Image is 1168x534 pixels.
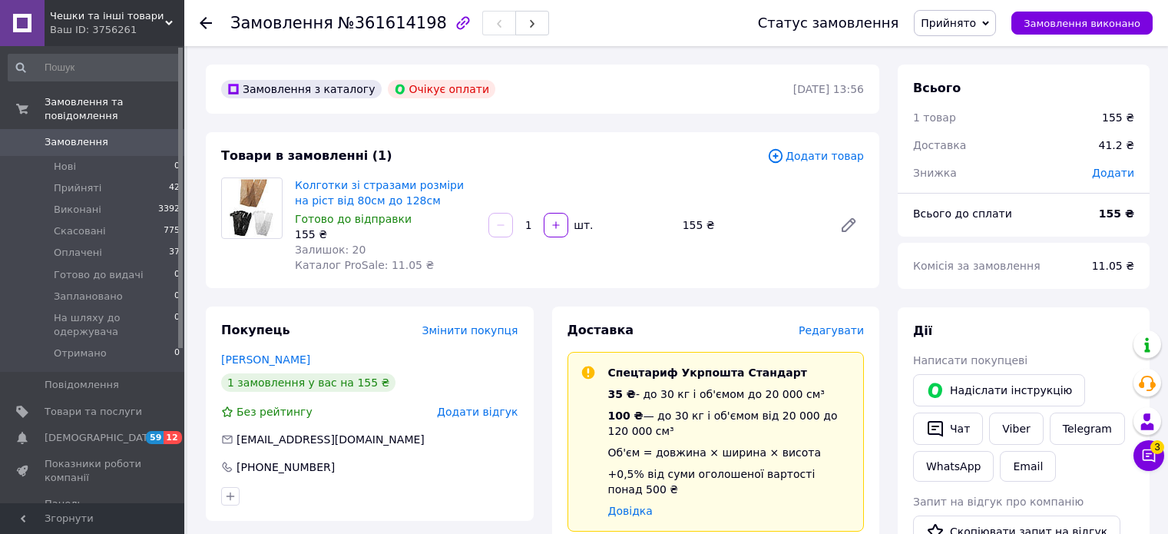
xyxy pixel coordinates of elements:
[913,207,1012,220] span: Всього до сплати
[54,246,102,260] span: Оплачені
[1150,440,1164,454] span: 3
[570,217,594,233] div: шт.
[54,268,144,282] span: Готово до видачі
[295,213,412,225] span: Готово до відправки
[913,354,1027,367] span: Написати покупцеві
[230,14,333,32] span: Замовлення
[174,290,180,303] span: 0
[913,374,1085,406] button: Надіслати інструкцію
[1024,18,1140,29] span: Замовлення виконано
[1133,440,1164,471] button: Чат з покупцем3
[793,83,864,95] time: [DATE] 13:56
[54,224,106,238] span: Скасовані
[45,378,119,392] span: Повідомлення
[174,268,180,282] span: 0
[54,290,123,303] span: Заплановано
[146,431,164,444] span: 59
[913,111,956,124] span: 1 товар
[913,451,994,482] a: WhatsApp
[913,496,1084,508] span: Запит на відгук про компанію
[913,260,1041,272] span: Комісія за замовлення
[174,311,180,339] span: 0
[221,80,382,98] div: Замовлення з каталогу
[295,227,476,242] div: 155 ₴
[1000,451,1056,482] button: Email
[913,139,966,151] span: Доставка
[833,210,864,240] a: Редагувати
[913,167,957,179] span: Знижка
[45,95,184,123] span: Замовлення та повідомлення
[422,324,518,337] span: Змінити покупця
[989,413,1043,445] a: Viber
[1092,167,1134,179] span: Додати
[54,311,174,339] span: На шляху до одержувача
[221,148,392,163] span: Товари в замовленні (1)
[229,178,275,238] img: Колготки зі стразами розміри на ріст від 80см до 128см
[54,347,107,360] span: Отримано
[54,181,101,195] span: Прийняті
[1050,413,1125,445] a: Telegram
[158,203,180,217] span: 3392
[608,367,807,379] span: Спецтариф Укрпошта Стандарт
[200,15,212,31] div: Повернутися назад
[45,431,158,445] span: [DEMOGRAPHIC_DATA]
[567,323,634,337] span: Доставка
[164,431,181,444] span: 12
[221,373,395,392] div: 1 замовлення у вас на 155 ₴
[388,80,496,98] div: Очікує оплати
[608,408,852,439] div: — до 30 кг і об'ємом від 20 000 до 120 000 см³
[221,323,290,337] span: Покупець
[608,386,852,402] div: - до 30 кг і об'ємом до 20 000 см³
[921,17,976,29] span: Прийнято
[608,388,636,400] span: 35 ₴
[799,324,864,337] span: Редагувати
[913,81,961,95] span: Всього
[237,433,425,446] span: [EMAIL_ADDRESS][DOMAIN_NAME]
[237,406,313,418] span: Без рейтингу
[608,466,852,497] div: +0,5% від суми оголошеної вартості понад 500 ₴
[169,181,180,195] span: 42
[221,353,310,366] a: [PERSON_NAME]
[677,214,827,236] div: 155 ₴
[174,160,180,174] span: 0
[295,244,366,256] span: Залишок: 20
[295,259,434,271] span: Каталог ProSale: 11.05 ₴
[1011,12,1153,35] button: Замовлення виконано
[608,505,653,517] a: Довідка
[45,457,142,485] span: Показники роботи компанії
[8,54,181,81] input: Пошук
[45,135,108,149] span: Замовлення
[50,9,165,23] span: Чешки та інші товари
[913,323,932,338] span: Дії
[169,246,180,260] span: 37
[608,410,644,422] span: 100 ₴
[164,224,180,238] span: 775
[1099,207,1134,220] b: 155 ₴
[45,405,142,419] span: Товари та послуги
[1092,260,1134,272] span: 11.05 ₴
[338,14,447,32] span: №361614198
[1090,128,1143,162] div: 41.2 ₴
[235,459,336,475] div: [PHONE_NUMBER]
[758,15,899,31] div: Статус замовлення
[437,406,518,418] span: Додати відгук
[1102,110,1134,125] div: 155 ₴
[295,179,464,207] a: Колготки зі стразами розміри на ріст від 80см до 128см
[45,497,142,525] span: Панель управління
[913,413,983,445] button: Чат
[174,347,180,360] span: 0
[50,23,184,37] div: Ваш ID: 3756261
[767,148,864,164] span: Додати товар
[608,445,852,460] div: Об'єм = довжина × ширина × висота
[54,203,101,217] span: Виконані
[54,160,76,174] span: Нові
